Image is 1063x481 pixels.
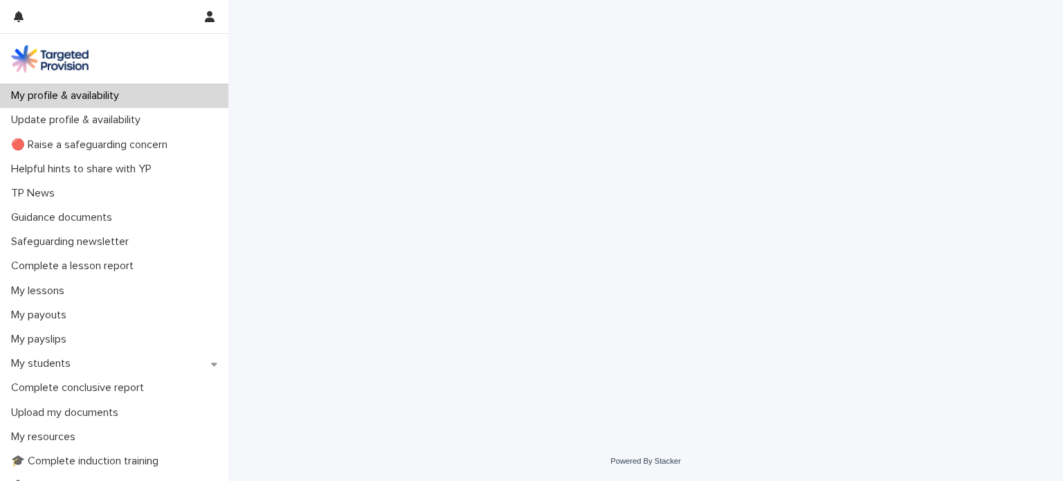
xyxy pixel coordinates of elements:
p: Complete a lesson report [6,260,145,273]
p: My payslips [6,333,78,346]
p: My students [6,357,82,370]
p: Safeguarding newsletter [6,235,140,248]
p: My lessons [6,284,75,298]
p: 🎓 Complete induction training [6,455,170,468]
p: Update profile & availability [6,114,152,127]
p: Complete conclusive report [6,381,155,394]
a: Powered By Stacker [610,457,680,465]
p: Guidance documents [6,211,123,224]
p: Helpful hints to share with YP [6,163,163,176]
p: My profile & availability [6,89,130,102]
img: M5nRWzHhSzIhMunXDL62 [11,45,89,73]
p: TP News [6,187,66,200]
p: My resources [6,430,87,444]
p: My payouts [6,309,78,322]
p: 🔴 Raise a safeguarding concern [6,138,179,152]
p: Upload my documents [6,406,129,419]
